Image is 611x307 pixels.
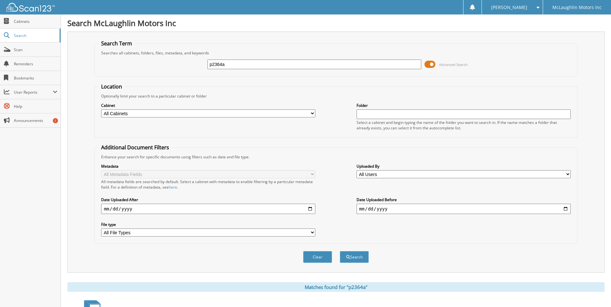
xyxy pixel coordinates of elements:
[14,47,57,52] span: Scan
[101,179,315,190] div: All metadata fields are searched by default. Select a cabinet with metadata to enable filtering b...
[303,251,332,263] button: Clear
[101,163,315,169] label: Metadata
[357,103,571,108] label: Folder
[14,75,57,81] span: Bookmarks
[14,61,57,67] span: Reminders
[98,93,574,99] div: Optionally limit your search to a particular cabinet or folder
[98,50,574,56] div: Searches all cabinets, folders, files, metadata, and keywords
[357,204,571,214] input: end
[14,89,53,95] span: User Reports
[14,118,57,123] span: Announcements
[101,103,315,108] label: Cabinet
[357,120,571,131] div: Select a cabinet and begin typing the name of the folder you want to search in. If the name match...
[67,18,605,28] h1: Search McLaughlin Motors Inc
[53,118,58,123] div: 1
[14,19,57,24] span: Cabinets
[340,251,369,263] button: Search
[169,184,177,190] a: here
[98,144,172,151] legend: Additional Document Filters
[439,62,468,67] span: Advanced Search
[101,222,315,227] label: File type
[98,40,135,47] legend: Search Term
[98,83,125,90] legend: Location
[98,154,574,160] div: Enhance your search for specific documents using filters such as date and file type.
[14,104,57,109] span: Help
[101,197,315,202] label: Date Uploaded After
[67,282,605,292] div: Matches found for "p2364a"
[357,163,571,169] label: Uploaded By
[357,197,571,202] label: Date Uploaded Before
[6,3,55,12] img: scan123-logo-white.svg
[101,204,315,214] input: start
[552,5,602,9] span: McLaughlin Motors Inc
[14,33,56,38] span: Search
[491,5,527,9] span: [PERSON_NAME]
